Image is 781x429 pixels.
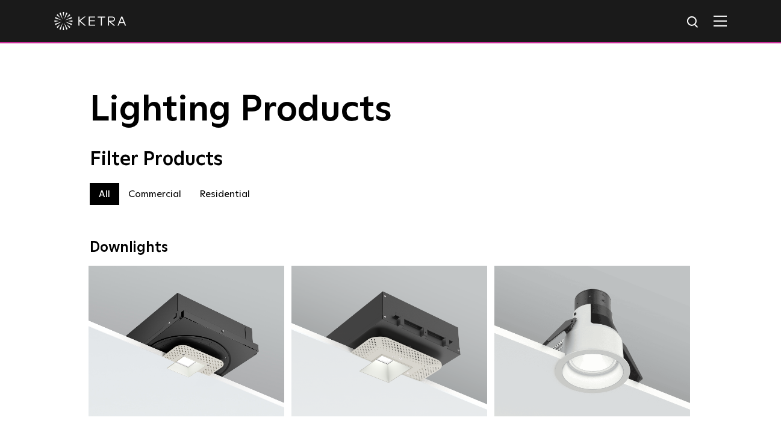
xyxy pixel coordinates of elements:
[54,12,126,30] img: ketra-logo-2019-white
[190,183,259,205] label: Residential
[90,183,119,205] label: All
[90,148,692,171] div: Filter Products
[90,239,692,257] div: Downlights
[119,183,190,205] label: Commercial
[714,15,727,27] img: Hamburger%20Nav.svg
[90,92,392,128] span: Lighting Products
[686,15,701,30] img: search icon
